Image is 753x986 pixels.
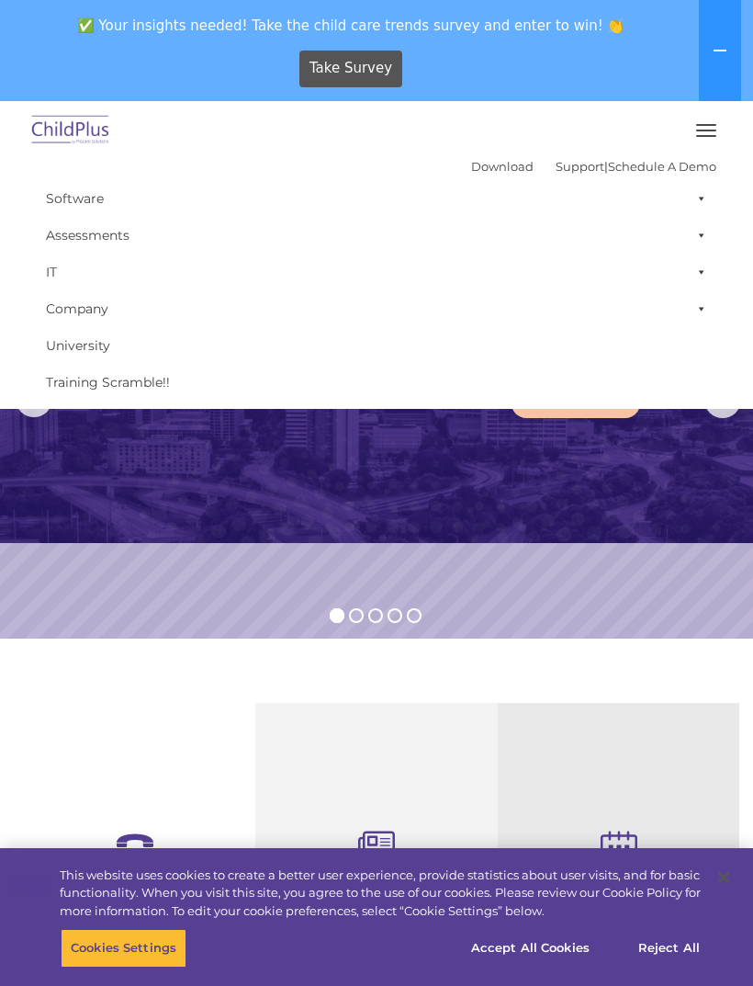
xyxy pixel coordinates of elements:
button: Accept All Cookies [461,929,600,968]
a: Support [556,159,604,174]
button: Cookies Settings [61,929,186,968]
span: Take Survey [309,52,392,85]
span: ✅ Your insights needed! Take the child care trends survey and enter to win! 👏 [7,7,695,43]
button: Close [703,857,744,898]
a: Download [471,159,534,174]
div: This website uses cookies to create a better user experience, provide statistics about user visit... [60,867,701,921]
button: Reject All [612,929,726,968]
font: | [471,159,716,174]
a: IT [37,254,716,290]
a: Software [37,180,716,217]
a: Training Scramble!! [37,364,716,401]
a: Schedule A Demo [608,159,716,174]
img: ChildPlus by Procare Solutions [28,109,114,153]
a: University [37,327,716,364]
a: Assessments [37,217,716,254]
a: Company [37,290,716,327]
a: Take Survey [299,51,403,87]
